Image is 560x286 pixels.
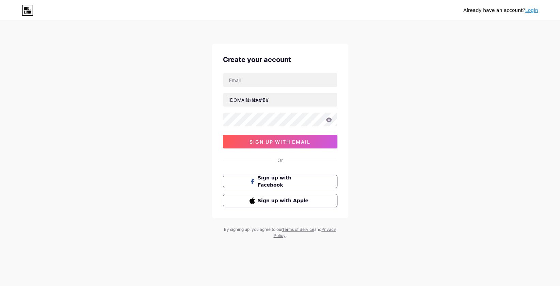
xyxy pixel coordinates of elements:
div: Already have an account? [464,7,538,14]
a: Login [525,7,538,13]
div: Or [277,157,283,164]
div: By signing up, you agree to our and . [222,226,338,239]
span: Sign up with Apple [258,197,311,204]
button: sign up with email [223,135,337,148]
div: [DOMAIN_NAME]/ [228,96,269,104]
input: username [223,93,337,107]
a: Terms of Service [282,227,314,232]
button: Sign up with Facebook [223,175,337,188]
span: Sign up with Facebook [258,174,311,189]
input: Email [223,73,337,87]
div: Create your account [223,54,337,65]
span: sign up with email [249,139,311,145]
button: Sign up with Apple [223,194,337,207]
